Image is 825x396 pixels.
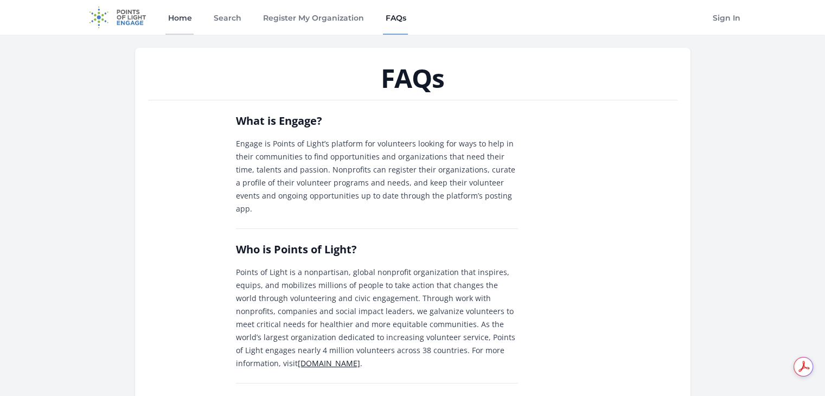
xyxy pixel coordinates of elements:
p: Points of Light is a nonpartisan, global nonprofit organization that inspires, equips, and mobili... [236,266,518,370]
a: [DOMAIN_NAME] [298,358,360,368]
p: Engage is Points of Light’s platform for volunteers looking for ways to help in their communities... [236,137,518,215]
h2: Who is Points of Light? [236,242,518,257]
h1: FAQs [148,65,677,91]
h2: What is Engage? [236,113,518,129]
